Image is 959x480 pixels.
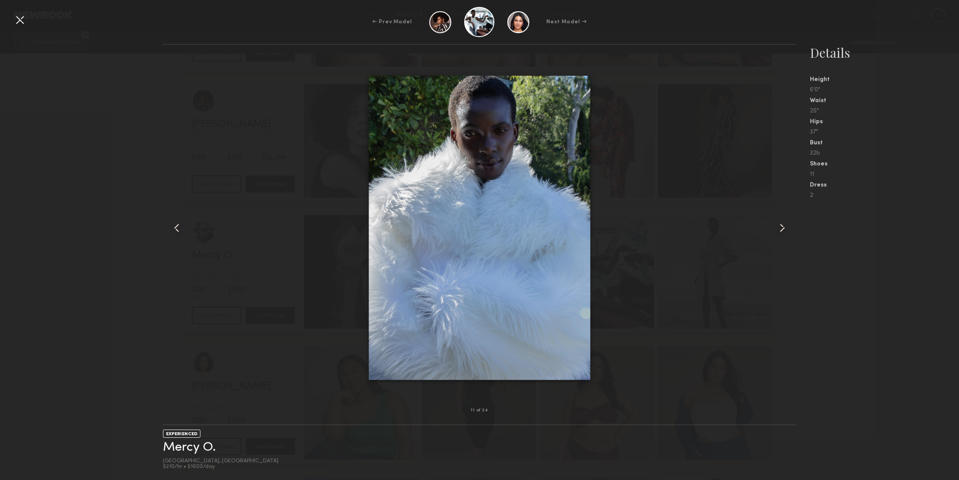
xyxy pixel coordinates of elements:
[810,182,959,188] div: Dress
[810,129,959,135] div: 37"
[163,458,278,464] div: [GEOGRAPHIC_DATA], [GEOGRAPHIC_DATA]
[810,161,959,167] div: Shoes
[810,193,959,199] div: 2
[547,18,587,26] div: Next Model →
[810,108,959,114] div: 25"
[810,87,959,93] div: 6'0"
[810,98,959,104] div: Waist
[810,140,959,146] div: Bust
[810,44,959,61] div: Details
[810,119,959,125] div: Hips
[163,430,200,438] div: EXPERIENCED
[163,441,216,454] a: Mercy O.
[810,150,959,156] div: 32b
[810,77,959,83] div: Height
[372,18,412,26] div: ← Prev Model
[471,408,488,413] div: 11 of 24
[810,171,959,178] div: 11
[163,464,278,470] div: $210/hr • $1600/day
